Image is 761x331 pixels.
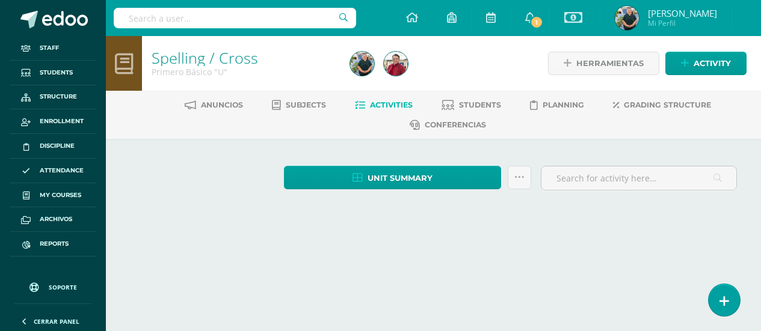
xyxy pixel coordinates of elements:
a: Soporte [14,271,91,300]
span: Herramientas [576,52,644,74]
a: Planning [530,96,584,115]
span: Students [459,100,501,109]
a: Conferencias [410,115,486,135]
span: Structure [40,92,77,102]
div: Primero Básico 'U' [152,66,336,77]
span: Grading structure [624,100,711,109]
span: Discipline [40,141,75,151]
span: Reports [40,239,69,249]
span: Planning [543,100,584,109]
h1: Spelling / Cross [152,49,336,66]
a: Students [442,96,501,115]
a: Students [10,61,96,85]
span: 1 [530,16,543,29]
a: Activity [665,52,747,75]
a: Reports [10,232,96,257]
a: My courses [10,183,96,208]
a: Unit summary [284,166,501,189]
span: My courses [40,190,81,200]
input: Search for activity here… [541,166,736,190]
a: Archivos [10,207,96,232]
span: Unit summary [368,167,433,189]
span: Subjects [286,100,326,109]
input: Search a user… [114,8,356,28]
img: 4447a754f8b82caf5a355abd86508926.png [615,6,639,30]
span: Activity [694,52,731,74]
span: Soporte [49,283,77,291]
span: Anuncios [201,100,243,109]
a: Anuncios [185,96,243,115]
span: Cerrar panel [34,317,79,326]
img: b0319bba9a756ed947e7626d23660255.png [384,52,408,76]
img: 4447a754f8b82caf5a355abd86508926.png [350,52,374,76]
span: Conferencias [425,120,486,129]
span: Archivos [40,214,72,224]
span: [PERSON_NAME] [648,7,717,19]
span: Mi Perfil [648,18,717,28]
a: Subjects [272,96,326,115]
a: Activities [355,96,413,115]
span: Activities [370,100,413,109]
a: Staff [10,36,96,61]
span: Enrollment [40,117,84,126]
a: Spelling / Cross [152,47,258,68]
a: Herramientas [548,52,659,75]
a: Attendance [10,159,96,183]
a: Structure [10,85,96,110]
a: Enrollment [10,109,96,134]
a: Grading structure [613,96,711,115]
span: Attendance [40,166,84,175]
span: Students [40,68,73,77]
a: Discipline [10,134,96,159]
span: Staff [40,43,59,53]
